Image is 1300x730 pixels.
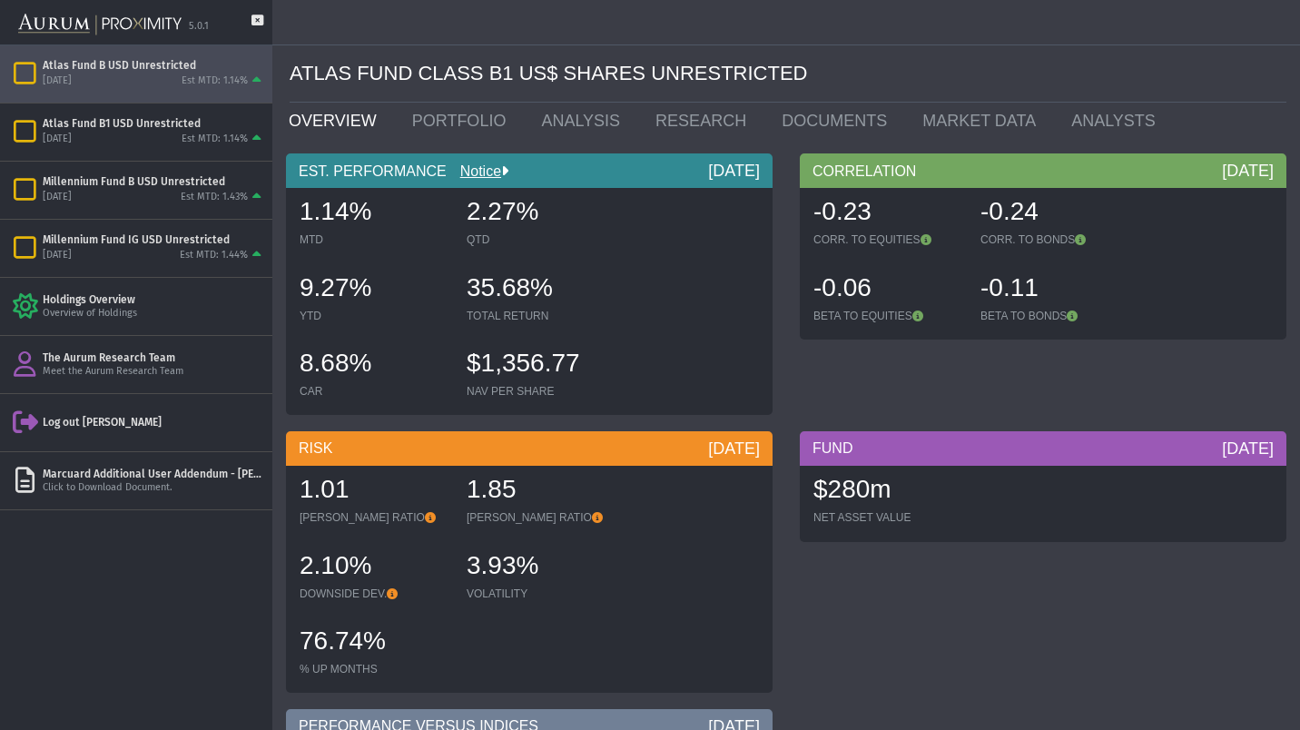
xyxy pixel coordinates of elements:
div: [DATE] [1222,438,1274,459]
a: ANALYSIS [527,103,642,139]
div: % UP MONTHS [300,662,448,676]
div: Marcuard Additional User Addendum - [PERSON_NAME] - Signed.pdf [43,467,265,481]
div: -0.11 [980,271,1129,309]
div: Millennium Fund IG USD Unrestricted [43,232,265,247]
div: VOLATILITY [467,587,616,601]
a: MARKET DATA [909,103,1058,139]
div: [DATE] [43,249,72,262]
div: [DATE] [708,438,760,459]
div: $1,356.77 [467,346,616,384]
div: QTD [467,232,616,247]
div: DOWNSIDE DEV. [300,587,448,601]
div: [DATE] [43,191,72,204]
div: BETA TO EQUITIES [813,309,962,323]
a: Notice [447,163,501,179]
div: FUND [800,431,1286,466]
a: OVERVIEW [275,103,399,139]
div: Holdings Overview [43,292,265,307]
div: 1.85 [467,472,616,510]
div: Est MTD: 1.14% [182,133,248,146]
div: CORRELATION [800,153,1286,188]
div: [DATE] [1222,160,1274,182]
div: YTD [300,309,448,323]
div: 35.68% [467,271,616,309]
div: 1.01 [300,472,448,510]
div: Atlas Fund B USD Unrestricted [43,58,265,73]
span: 2.27% [467,197,538,225]
a: DOCUMENTS [768,103,909,139]
div: The Aurum Research Team [43,350,265,365]
div: 8.68% [300,346,448,384]
img: Aurum-Proximity%20white.svg [18,5,182,44]
div: NAV PER SHARE [467,384,616,399]
div: [PERSON_NAME] RATIO [300,510,448,525]
div: [PERSON_NAME] RATIO [467,510,616,525]
div: TOTAL RETURN [467,309,616,323]
div: BETA TO BONDS [980,309,1129,323]
div: CORR. TO EQUITIES [813,232,962,247]
div: Notice [447,162,508,182]
div: Est MTD: 1.14% [182,74,248,88]
div: NET ASSET VALUE [813,510,962,525]
div: [DATE] [708,160,760,182]
div: [DATE] [43,74,72,88]
div: CORR. TO BONDS [980,232,1129,247]
div: ATLAS FUND CLASS B1 US$ SHARES UNRESTRICTED [290,45,1286,103]
div: Log out [PERSON_NAME] [43,415,265,429]
div: 76.74% [300,624,448,662]
div: 2.10% [300,548,448,587]
div: -0.24 [980,194,1129,232]
div: Meet the Aurum Research Team [43,365,265,379]
div: -0.06 [813,271,962,309]
div: MTD [300,232,448,247]
a: ANALYSTS [1058,103,1177,139]
div: Est MTD: 1.43% [181,191,248,204]
div: Est MTD: 1.44% [180,249,248,262]
div: $280m [813,472,962,510]
div: CAR [300,384,448,399]
span: 1.14% [300,197,371,225]
div: 9.27% [300,271,448,309]
div: EST. PERFORMANCE [286,153,773,188]
div: Millennium Fund B USD Unrestricted [43,174,265,189]
a: PORTFOLIO [399,103,528,139]
div: 3.93% [467,548,616,587]
div: RISK [286,431,773,466]
div: [DATE] [43,133,72,146]
a: RESEARCH [642,103,768,139]
div: Atlas Fund B1 USD Unrestricted [43,116,265,131]
div: Overview of Holdings [43,307,265,321]
div: Click to Download Document. [43,481,265,495]
div: 5.0.1 [189,20,209,34]
span: -0.23 [813,197,872,225]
